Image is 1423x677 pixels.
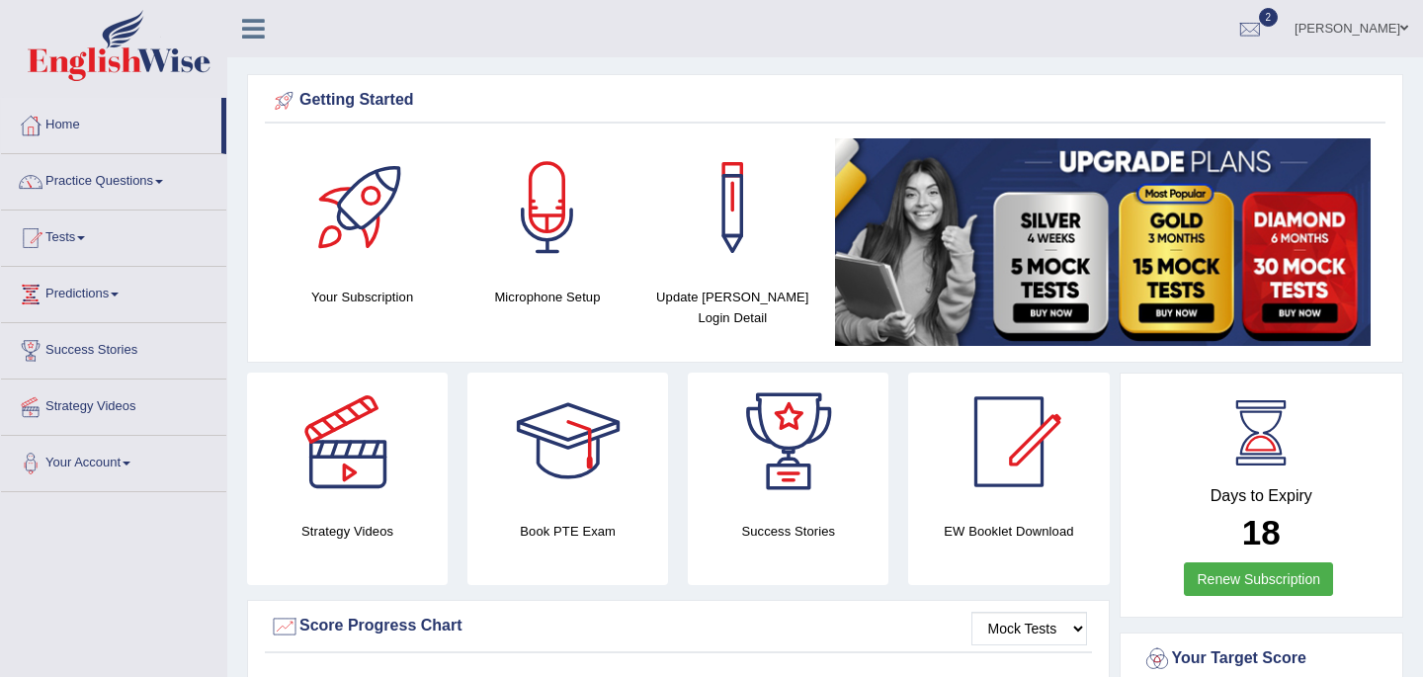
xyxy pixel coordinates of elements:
h4: Microphone Setup [464,287,629,307]
a: Practice Questions [1,154,226,204]
h4: Days to Expiry [1142,487,1381,505]
div: Your Target Score [1142,644,1381,674]
b: 18 [1242,513,1281,551]
h4: Book PTE Exam [467,521,668,542]
h4: Success Stories [688,521,888,542]
h4: Your Subscription [280,287,445,307]
div: Getting Started [270,86,1381,116]
a: Predictions [1,267,226,316]
a: Tests [1,211,226,260]
span: 2 [1259,8,1279,27]
a: Strategy Videos [1,380,226,429]
a: Renew Subscription [1184,562,1333,596]
img: small5.jpg [835,138,1371,346]
h4: Strategy Videos [247,521,448,542]
h4: Update [PERSON_NAME] Login Detail [650,287,815,328]
div: Score Progress Chart [270,612,1087,641]
a: Success Stories [1,323,226,373]
a: Home [1,98,221,147]
h4: EW Booklet Download [908,521,1109,542]
a: Your Account [1,436,226,485]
